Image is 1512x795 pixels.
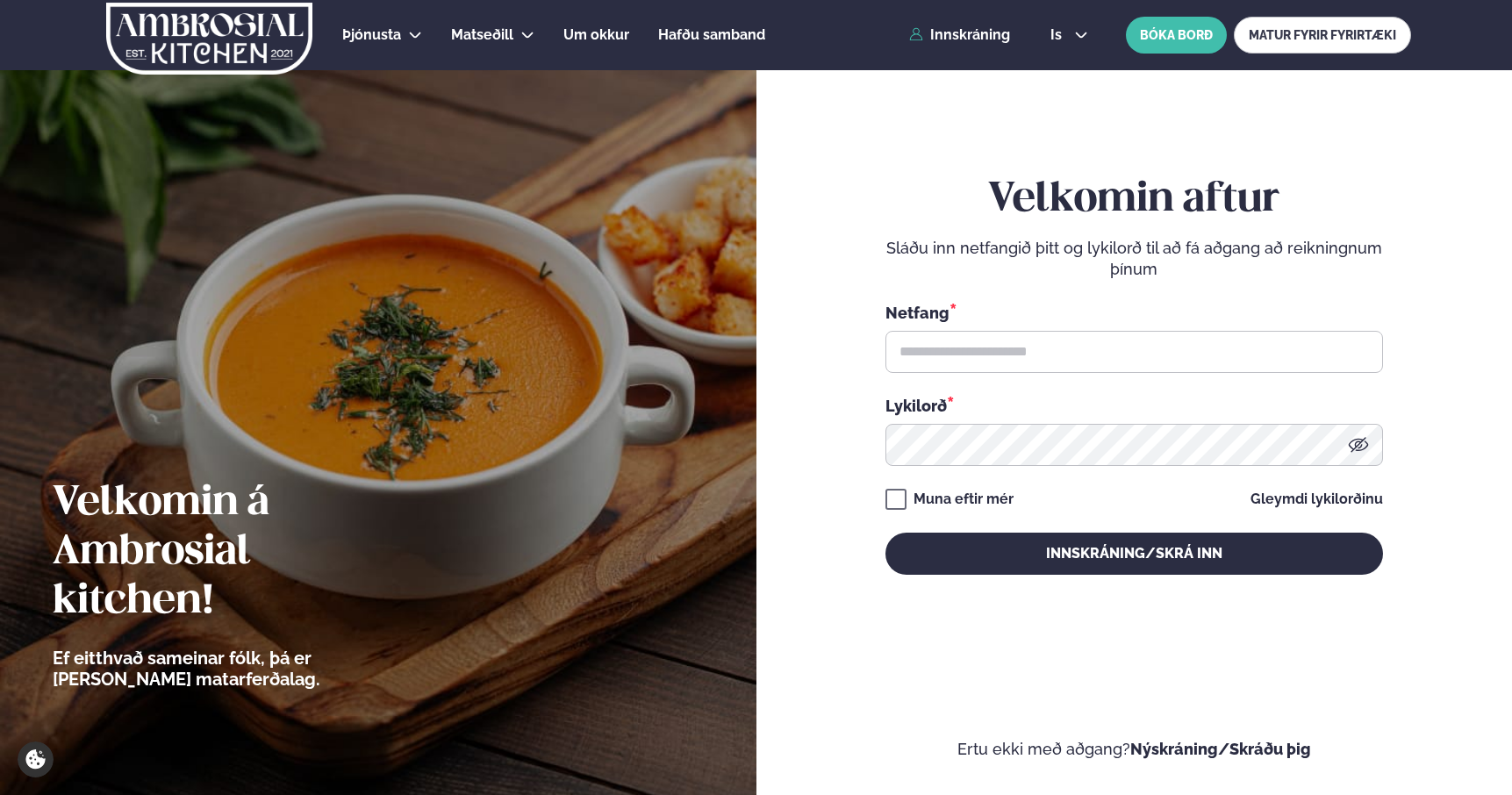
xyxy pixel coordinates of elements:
a: Matseðill [451,25,513,46]
a: Þjónusta [342,25,401,46]
a: Innskráning [909,27,1010,43]
a: Gleymdi lykilorðinu [1250,492,1383,506]
h2: Velkomin á Ambrosial kitchen! [53,479,417,627]
button: is [1036,28,1102,42]
p: Sláðu inn netfangið þitt og lykilorð til að fá aðgang að reikningnum þínum [885,238,1383,280]
p: Ef eitthvað sameinar fólk, þá er [PERSON_NAME] matarferðalag. [53,648,417,690]
a: Nýskráning/Skráðu þig [1130,740,1311,758]
img: logo [104,3,314,75]
span: Hafðu samband [658,26,765,43]
button: BÓKA BORÐ [1126,17,1227,54]
a: Cookie settings [18,741,54,777]
a: MATUR FYRIR FYRIRTÆKI [1234,17,1411,54]
a: Um okkur [563,25,629,46]
div: Lykilorð [885,394,1383,417]
span: is [1050,28,1067,42]
button: Innskráning/Skrá inn [885,533,1383,575]
span: Um okkur [563,26,629,43]
p: Ertu ekki með aðgang? [809,739,1460,760]
div: Netfang [885,301,1383,324]
span: Matseðill [451,26,513,43]
h2: Velkomin aftur [885,175,1383,225]
a: Hafðu samband [658,25,765,46]
span: Þjónusta [342,26,401,43]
